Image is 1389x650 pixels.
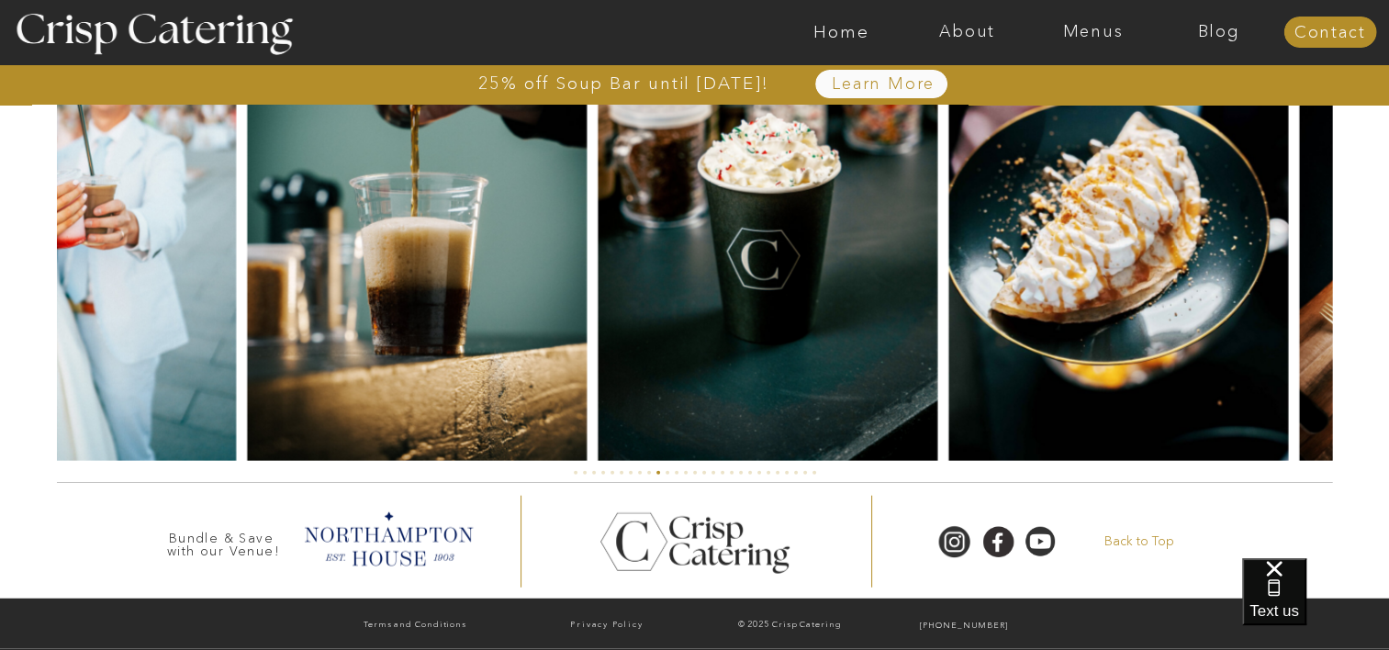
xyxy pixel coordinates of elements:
iframe: podium webchat widget bubble [1242,558,1389,650]
li: Page dot 1 [574,471,577,475]
a: Privacy Policy [514,616,700,634]
a: Home [779,23,904,41]
a: Terms and Conditions [322,616,509,635]
a: 25% off Soup Bar until [DATE]! [412,74,835,93]
a: Learn More [790,75,978,94]
li: Page dot 27 [812,471,816,475]
h3: Bundle & Save with our Venue! [161,532,287,549]
li: Page dot 26 [803,471,807,475]
li: Page dot 2 [583,471,587,475]
a: [PHONE_NUMBER] [880,617,1048,635]
a: Blog [1156,23,1282,41]
a: Contact [1283,24,1376,42]
a: Menus [1030,23,1156,41]
a: About [904,23,1030,41]
a: Back to Top [1081,532,1198,551]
